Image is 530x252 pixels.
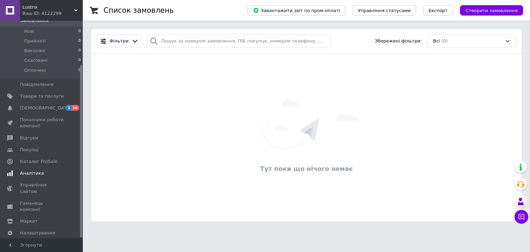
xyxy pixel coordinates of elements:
span: Гаманець компанії [20,200,64,213]
input: Пошук за номером замовлення, ПІБ покупця, номером телефону, Email, номером накладної [147,35,331,48]
span: 0 [78,38,81,44]
button: Експорт [423,5,453,16]
span: Прийняті [24,38,46,44]
span: Експорт [429,8,448,13]
span: Всі [433,38,440,45]
span: Товари та послуги [20,93,64,99]
span: Налаштування [20,230,55,236]
div: Ваш ID: 4122299 [22,10,83,17]
span: 0 [78,57,81,64]
a: Створити замовлення [453,8,523,13]
span: Фільтри [110,38,129,45]
span: Lustrix [22,4,74,10]
span: Маркет [20,218,38,224]
div: Тут поки що нічого немає [95,164,518,173]
span: Показники роботи компанії [20,117,64,129]
span: Повідомлення [20,81,53,88]
span: 1 [66,105,71,111]
span: Виконані [24,48,46,54]
span: Відгуки [20,135,38,141]
span: Оплачені [24,67,46,74]
button: Чат з покупцем [514,210,528,224]
h1: Список замовлень [104,6,174,14]
span: Аналітика [20,170,44,176]
span: Завантажити звіт по пром-оплаті [253,7,340,13]
span: (0) [441,38,448,43]
span: Збережені фільтри: [375,38,422,45]
span: Створити замовлення [465,8,518,13]
button: Завантажити звіт по пром-оплаті [247,5,345,16]
button: Управління статусами [352,5,416,16]
span: Покупці [20,147,39,153]
span: Управління статусами [358,8,411,13]
span: 16 [71,105,79,111]
span: Нові [24,28,34,35]
span: Скасовані [24,57,48,64]
span: Управління сайтом [20,182,64,194]
span: 0 [78,48,81,54]
span: 0 [78,67,81,74]
span: 0 [78,28,81,35]
span: Каталог ProSale [20,158,57,165]
button: Створити замовлення [460,5,523,16]
span: [DEMOGRAPHIC_DATA] [20,105,71,111]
